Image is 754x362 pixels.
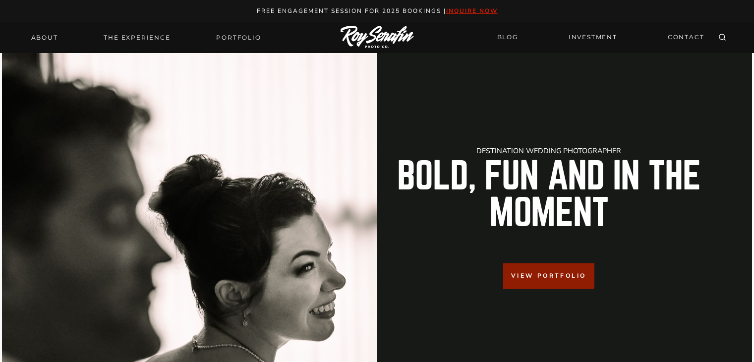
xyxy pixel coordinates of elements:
a: inquire now [446,7,498,15]
button: View Search Form [715,31,729,45]
a: INVESTMENT [563,29,623,46]
span: View Portfolio [511,271,586,281]
nav: Secondary Navigation [491,29,710,46]
img: Logo of Roy Serafin Photo Co., featuring stylized text in white on a light background, representi... [341,26,414,49]
a: BLOG [491,29,524,46]
nav: Primary Navigation [25,31,267,45]
a: THE EXPERIENCE [98,31,176,45]
h1: Destination Wedding Photographer [385,147,713,154]
a: About [25,31,64,45]
p: Free engagement session for 2025 Bookings | [11,6,744,16]
h2: Bold, Fun And in the Moment [385,158,713,232]
a: View Portfolio [503,263,594,289]
a: Portfolio [210,31,267,45]
a: CONTACT [662,29,710,46]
